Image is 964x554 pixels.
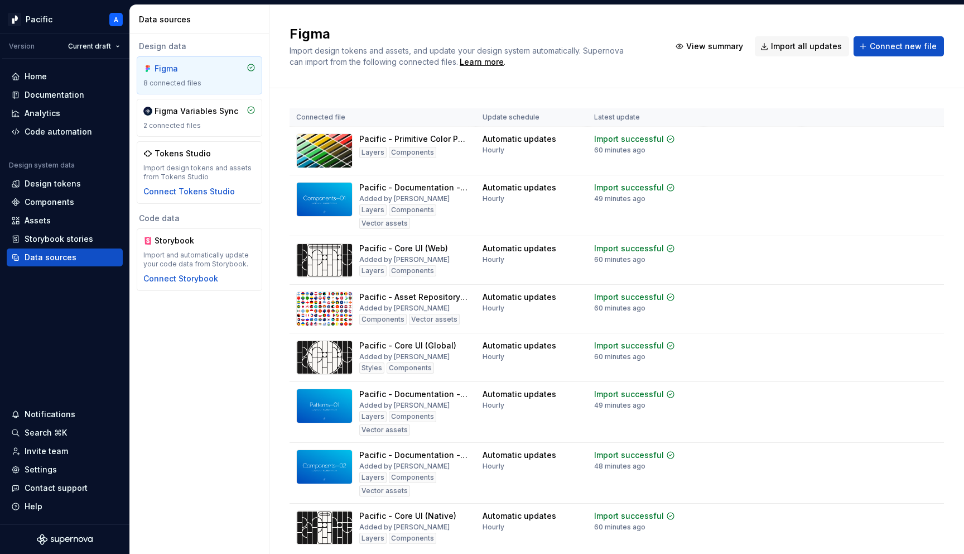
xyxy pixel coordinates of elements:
div: Components [389,204,436,216]
span: . [458,58,505,66]
a: Figma8 connected files [137,56,262,94]
div: Figma Variables Sync [155,106,238,117]
div: Data sources [139,14,264,25]
div: Notifications [25,409,75,420]
div: Import successful [594,340,664,351]
div: Components [389,472,436,483]
div: Import successful [594,389,664,400]
div: Pacific [26,14,52,25]
div: Contact support [25,483,88,494]
div: Code automation [25,126,92,137]
div: Automatic updates [483,450,556,461]
span: Import design tokens and assets, and update your design system automatically. Supernova can impor... [290,46,626,66]
div: Hourly [483,304,504,313]
div: Styles [359,362,384,374]
div: Version [9,42,35,51]
button: Connect Tokens Studio [143,186,235,197]
div: Added by [PERSON_NAME] [359,401,450,410]
a: Learn more [460,56,504,68]
div: 2 connected files [143,121,256,130]
div: Automatic updates [483,182,556,193]
div: Design system data [9,161,75,170]
a: Settings [7,461,123,479]
a: Data sources [7,249,123,266]
div: Hourly [483,194,504,203]
div: Code data [137,213,262,224]
a: Design tokens [7,175,123,193]
div: Automatic updates [483,133,556,145]
div: 8 connected files [143,79,256,88]
div: Components [389,533,436,544]
div: 60 minutes ago [594,146,645,155]
div: Invite team [25,446,68,457]
div: Layers [359,533,387,544]
div: Automatic updates [483,243,556,254]
div: Added by [PERSON_NAME] [359,304,450,313]
button: Help [7,498,123,515]
div: Data sources [25,252,76,263]
div: Automatic updates [483,510,556,522]
a: StorybookImport and automatically update your code data from Storybook.Connect Storybook [137,228,262,291]
div: Figma [155,63,208,74]
div: Automatic updates [483,389,556,400]
div: Assets [25,215,51,226]
div: Hourly [483,401,504,410]
button: Notifications [7,405,123,423]
div: Vector assets [409,314,460,325]
div: Design data [137,41,262,52]
div: Components [25,197,74,208]
img: 8d0dbd7b-a897-4c39-8ca0-62fbda938e11.png [8,13,21,26]
div: 60 minutes ago [594,304,645,313]
div: Layers [359,265,387,276]
a: Tokens StudioImport design tokens and assets from Tokens StudioConnect Tokens Studio [137,141,262,204]
div: Pacific - Documentation - Components 02 [359,450,469,461]
div: Tokens Studio [155,148,211,159]
button: View summary [670,36,750,56]
div: Layers [359,411,387,422]
div: Added by [PERSON_NAME] [359,352,450,361]
div: Storybook stories [25,233,93,245]
div: Import successful [594,450,664,461]
div: Layers [359,204,387,216]
button: Connect Storybook [143,273,218,284]
button: Current draft [63,39,125,54]
th: Connected file [290,108,476,127]
a: Assets [7,212,123,230]
div: Pacific - Documentation - Patterns 01 [359,389,469,400]
div: Components [389,147,436,158]
div: Pacific - Primitive Color Palette [359,133,469,145]
div: Automatic updates [483,292,556,303]
div: Documentation [25,89,84,101]
span: View summary [686,41,743,52]
div: Added by [PERSON_NAME] [359,194,450,203]
div: A [114,15,118,24]
div: Vector assets [359,218,410,229]
a: Storybook stories [7,230,123,248]
div: Analytics [25,108,60,119]
div: Components [387,362,434,374]
div: Import successful [594,182,664,193]
h2: Figma [290,25,657,43]
span: Current draft [68,42,111,51]
div: Hourly [483,255,504,264]
th: Update schedule [476,108,587,127]
div: Search ⌘K [25,427,67,438]
a: Documentation [7,86,123,104]
a: Code automation [7,123,123,141]
svg: Supernova Logo [37,534,93,545]
button: PacificA [2,7,127,31]
div: Components [359,314,407,325]
a: Invite team [7,442,123,460]
span: Connect new file [870,41,937,52]
div: Import successful [594,243,664,254]
div: Components [389,265,436,276]
div: Home [25,71,47,82]
div: Added by [PERSON_NAME] [359,255,450,264]
div: Hourly [483,352,504,361]
a: Home [7,68,123,85]
button: Connect new file [854,36,944,56]
div: Import successful [594,292,664,303]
